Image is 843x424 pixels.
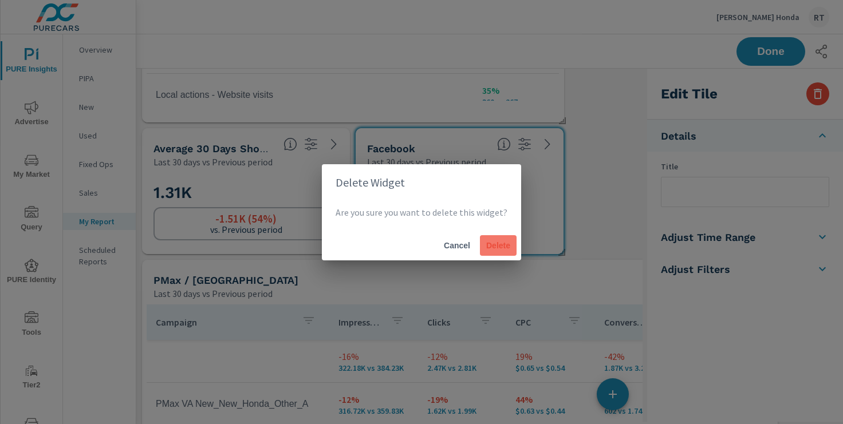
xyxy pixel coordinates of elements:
button: Cancel [439,235,475,256]
h2: Delete Widget [336,173,507,192]
p: Are you sure you want to delete this widget? [336,205,507,219]
span: Delete [484,240,512,251]
span: Cancel [443,240,471,251]
button: Delete [480,235,517,256]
